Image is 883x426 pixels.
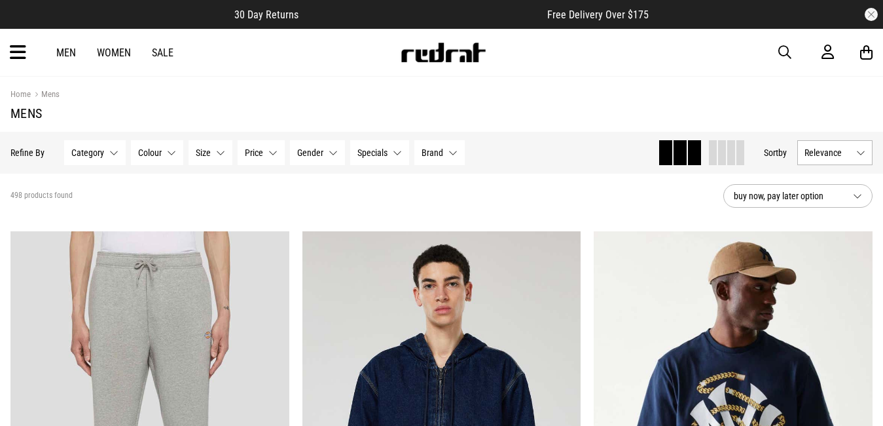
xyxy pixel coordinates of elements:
iframe: Customer reviews powered by Trustpilot [325,8,521,21]
button: Gender [290,140,345,165]
a: Women [97,47,131,59]
button: Sortby [764,145,787,161]
button: buy now, pay later option [723,184,873,208]
a: Sale [152,47,173,59]
a: Mens [31,89,60,102]
img: Redrat logo [400,43,486,62]
span: by [778,147,787,158]
span: 498 products found [10,191,73,201]
span: 30 Day Returns [234,9,298,21]
span: buy now, pay later option [734,188,842,204]
button: Price [238,140,285,165]
span: Colour [138,147,162,158]
span: Specials [357,147,387,158]
span: Category [71,147,104,158]
button: Relevance [797,140,873,165]
span: Relevance [804,147,851,158]
span: Brand [422,147,443,158]
a: Men [56,47,76,59]
h1: Mens [10,106,873,121]
span: Price [245,147,263,158]
button: Category [64,140,126,165]
span: Size [196,147,211,158]
p: Refine By [10,147,45,158]
a: Home [10,89,31,99]
button: Specials [350,140,409,165]
button: Brand [414,140,465,165]
span: Free Delivery Over $175 [547,9,649,21]
button: Colour [131,140,183,165]
button: Size [189,140,232,165]
span: Gender [297,147,323,158]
